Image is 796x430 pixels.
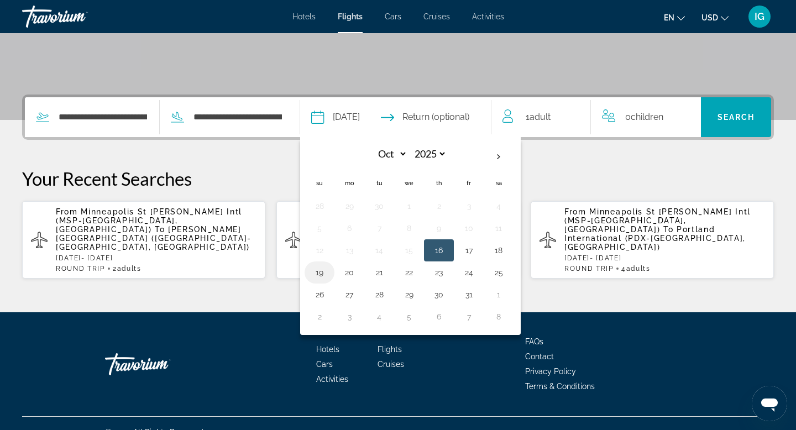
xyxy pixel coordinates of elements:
[400,287,418,302] button: Day 29
[664,9,685,25] button: Change language
[370,309,388,324] button: Day 4
[341,309,358,324] button: Day 3
[490,265,507,280] button: Day 25
[701,13,718,22] span: USD
[56,254,256,262] p: [DATE] - [DATE]
[155,225,165,234] span: To
[430,265,448,280] button: Day 23
[105,348,216,381] a: Go Home
[117,265,142,272] span: Adults
[56,225,252,251] span: [PERSON_NAME][GEOGRAPHIC_DATA] ([GEOGRAPHIC_DATA]-[GEOGRAPHIC_DATA], [GEOGRAPHIC_DATA])
[341,287,358,302] button: Day 27
[311,97,360,137] button: Select depart date
[472,12,504,21] a: Activities
[755,11,764,22] span: IG
[460,221,478,236] button: Day 10
[490,287,507,302] button: Day 1
[378,345,402,354] span: Flights
[316,360,333,369] span: Cars
[400,198,418,214] button: Day 1
[311,198,328,214] button: Day 28
[564,225,746,251] span: Portland International (PDX-[GEOGRAPHIC_DATA], [GEOGRAPHIC_DATA])
[341,198,358,214] button: Day 29
[400,221,418,236] button: Day 8
[525,352,554,361] a: Contact
[113,265,142,272] span: 2
[311,243,328,258] button: Day 12
[564,265,614,272] span: ROUND TRIP
[525,367,576,376] a: Privacy Policy
[341,243,358,258] button: Day 13
[311,309,328,324] button: Day 2
[564,207,751,234] span: Minneapolis St [PERSON_NAME] Intl (MSP-[GEOGRAPHIC_DATA], [GEOGRAPHIC_DATA])
[370,265,388,280] button: Day 21
[625,109,663,125] span: 0
[338,12,363,21] a: Flights
[530,112,551,122] span: Adult
[460,198,478,214] button: Day 3
[430,243,448,258] button: Day 16
[22,2,133,31] a: Travorium
[664,13,674,22] span: en
[378,360,404,369] a: Cruises
[460,309,478,324] button: Day 7
[316,345,339,354] a: Hotels
[316,375,348,384] a: Activities
[701,9,729,25] button: Change currency
[752,386,787,421] iframe: Button to launch messaging window
[22,167,774,190] p: Your Recent Searches
[400,243,418,258] button: Day 15
[381,97,469,137] button: Select return date
[423,12,450,21] a: Cruises
[631,112,663,122] span: Children
[56,207,242,234] span: Minneapolis St [PERSON_NAME] Intl (MSP-[GEOGRAPHIC_DATA], [GEOGRAPHIC_DATA])
[370,243,388,258] button: Day 14
[564,207,586,216] span: From
[490,243,507,258] button: Day 18
[370,198,388,214] button: Day 30
[430,309,448,324] button: Day 6
[311,265,328,280] button: Day 19
[460,287,478,302] button: Day 31
[460,243,478,258] button: Day 17
[341,265,358,280] button: Day 20
[525,337,543,346] span: FAQs
[311,287,328,302] button: Day 26
[564,254,765,262] p: [DATE] - [DATE]
[531,201,774,279] button: From Minneapolis St [PERSON_NAME] Intl (MSP-[GEOGRAPHIC_DATA], [GEOGRAPHIC_DATA]) To Portland Int...
[25,97,771,137] div: Search widget
[292,12,316,21] a: Hotels
[491,97,701,137] button: Travelers: 1 adult, 0 children
[400,309,418,324] button: Day 5
[663,225,673,234] span: To
[341,221,358,236] button: Day 6
[400,265,418,280] button: Day 22
[311,221,328,236] button: Day 5
[701,97,771,137] button: Search
[411,144,447,164] select: Select year
[370,287,388,302] button: Day 28
[718,113,755,122] span: Search
[430,198,448,214] button: Day 2
[484,144,514,170] button: Next month
[305,144,514,328] table: Left calendar grid
[460,265,478,280] button: Day 24
[56,265,105,272] span: ROUND TRIP
[276,201,520,279] button: From Minneapolis St [PERSON_NAME] Intl (MSP-[GEOGRAPHIC_DATA], [GEOGRAPHIC_DATA]) To Portland Int...
[525,382,595,391] a: Terms & Conditions
[490,221,507,236] button: Day 11
[385,12,401,21] a: Cars
[430,287,448,302] button: Day 30
[745,5,774,28] button: User Menu
[430,221,448,236] button: Day 9
[370,221,388,236] button: Day 7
